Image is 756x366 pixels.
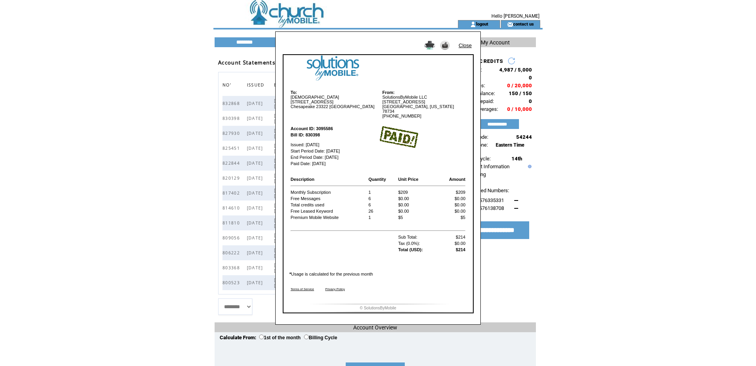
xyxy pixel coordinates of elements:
td: $209 [398,189,438,195]
td: 1 [368,215,397,220]
font: © SolutionsByMobile [360,306,396,310]
td: Free Messages [290,196,367,201]
td: Total credits used [290,202,367,208]
td: $5 [439,215,466,220]
b: Account ID: 3095586 [291,126,333,131]
td: Free Leased Keyword [290,208,367,214]
b: Total (USD): [398,247,423,252]
img: paid image [379,126,418,148]
td: Sub Total: [398,234,438,240]
a: Send it to my email [440,46,450,51]
td: Tax (0.0%): [398,241,438,246]
td: $0.00 [439,208,466,214]
td: Premium Mobile Website [290,215,367,220]
img: Print it [424,41,435,50]
img: footer bottom image [283,311,473,313]
td: SolutionsByMobile LLC [STREET_ADDRESS] [GEOGRAPHIC_DATA], [US_STATE] 78734 [PHONE_NUMBER] [378,90,466,119]
td: $0.00 [439,241,466,246]
b: To: [291,90,297,95]
a: Terms of Service [291,287,314,291]
b: Bill ID: 830398 [291,132,320,137]
font: Usage is calculated for the previous month [289,272,373,276]
td: $0.00 [398,196,438,201]
td: Issued: [DATE] [290,138,378,147]
td: $0.00 [398,202,438,208]
td: 6 [368,196,397,201]
td: $209 [439,189,466,195]
b: Amount [449,177,465,182]
a: Close [459,42,472,48]
td: [DEMOGRAPHIC_DATA] [STREET_ADDRESS] Chesapeake 23322 [GEOGRAPHIC_DATA] [290,90,378,119]
a: Privacy Policy [325,287,345,291]
td: $214 [439,234,466,240]
td: 6 [368,202,397,208]
td: Monthly Subscription [290,189,367,195]
img: logo image [283,55,473,81]
img: Send it to my email [440,40,450,50]
b: From: [382,90,395,95]
td: $0.00 [439,196,466,201]
td: $0.00 [439,202,466,208]
td: End Period Date: [DATE] [290,154,378,160]
td: Paid Date: [DATE] [290,161,378,166]
td: 1 [368,189,397,195]
b: $214 [456,247,465,252]
td: $5 [398,215,438,220]
td: Start Period Date: [DATE] [290,148,378,154]
td: $0.00 [398,208,438,214]
b: Description [291,177,315,182]
td: 26 [368,208,397,214]
b: Unit Price [398,177,418,182]
img: footer image [283,303,473,305]
b: Quantity [369,177,386,182]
